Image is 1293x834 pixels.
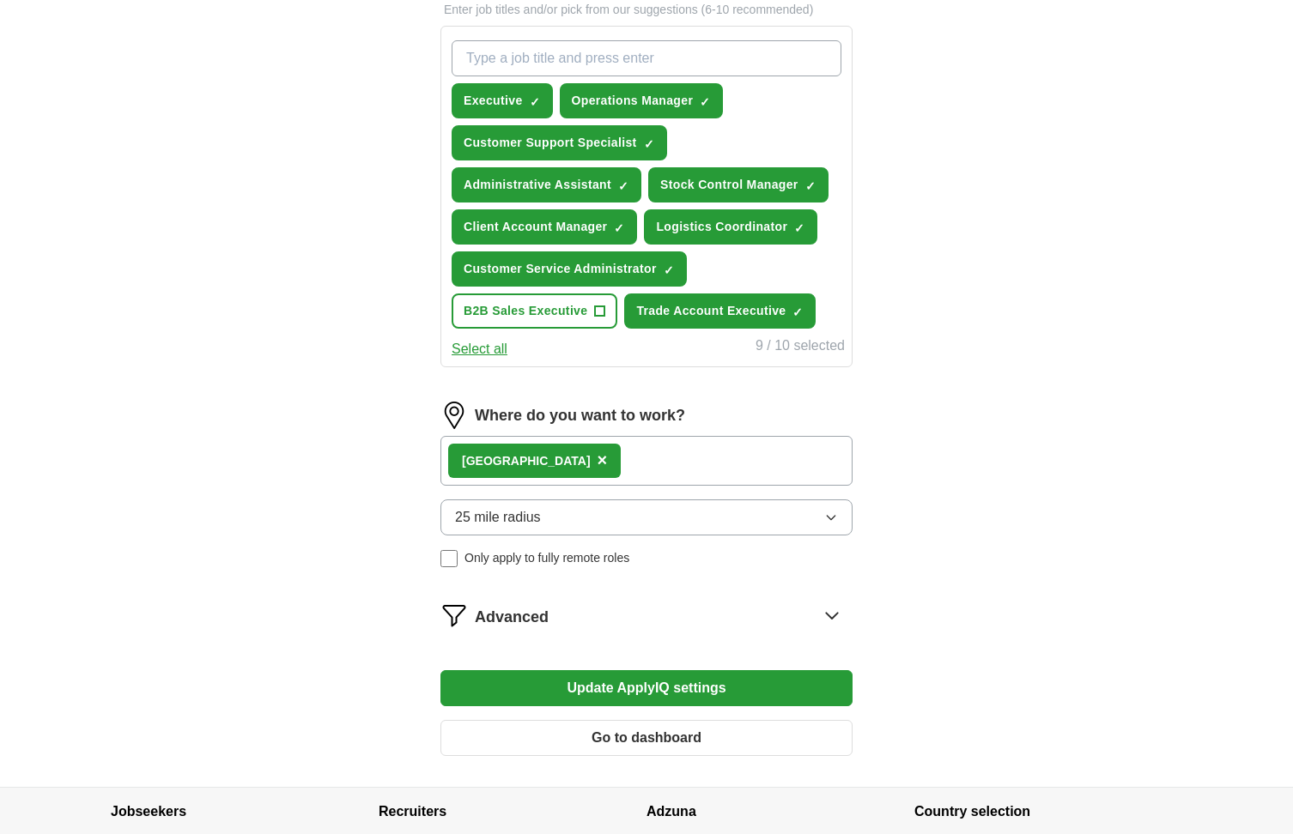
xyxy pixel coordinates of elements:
button: B2B Sales Executive [452,293,617,329]
span: Administrative Assistant [464,176,611,194]
input: Type a job title and press enter [452,40,841,76]
button: Administrative Assistant✓ [452,167,641,202]
button: Select all [452,339,507,360]
span: Logistics Coordinator [656,218,787,236]
button: Go to dashboard [440,720,853,756]
span: Client Account Manager [464,218,607,236]
span: ✓ [530,95,540,109]
span: ✓ [794,221,804,235]
span: Only apply to fully remote roles [464,549,629,567]
button: Operations Manager✓ [560,83,724,118]
label: Where do you want to work? [475,404,685,427]
span: ✓ [792,305,803,319]
div: 9 / 10 selected [756,335,845,360]
span: Customer Service Administrator [464,260,657,278]
input: Only apply to fully remote roles [440,550,458,567]
button: Stock Control Manager✓ [648,167,829,202]
img: filter [440,601,468,629]
button: Client Account Manager✓ [452,209,637,245]
span: Operations Manager [572,92,694,110]
span: B2B Sales Executive [464,302,587,320]
button: Logistics Coordinator✓ [644,209,817,245]
span: Customer Support Specialist [464,134,637,152]
button: Executive✓ [452,83,553,118]
button: × [598,448,608,474]
span: × [598,450,608,469]
span: ✓ [618,179,628,193]
p: Enter job titles and/or pick from our suggestions (6-10 recommended) [440,1,853,19]
span: 25 mile radius [455,507,541,528]
span: Stock Control Manager [660,176,798,194]
button: Trade Account Executive✓ [624,293,816,329]
img: location.png [440,402,468,429]
div: [GEOGRAPHIC_DATA] [462,452,591,470]
span: Trade Account Executive [636,302,786,320]
span: ✓ [644,137,654,151]
span: Advanced [475,606,549,629]
button: Update ApplyIQ settings [440,670,853,706]
button: Customer Support Specialist✓ [452,125,667,160]
button: Customer Service Administrator✓ [452,251,687,287]
span: ✓ [664,263,674,277]
span: ✓ [614,221,624,235]
span: ✓ [805,179,816,193]
button: 25 mile radius [440,499,853,535]
span: Executive [464,92,523,110]
span: ✓ [700,95,710,109]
